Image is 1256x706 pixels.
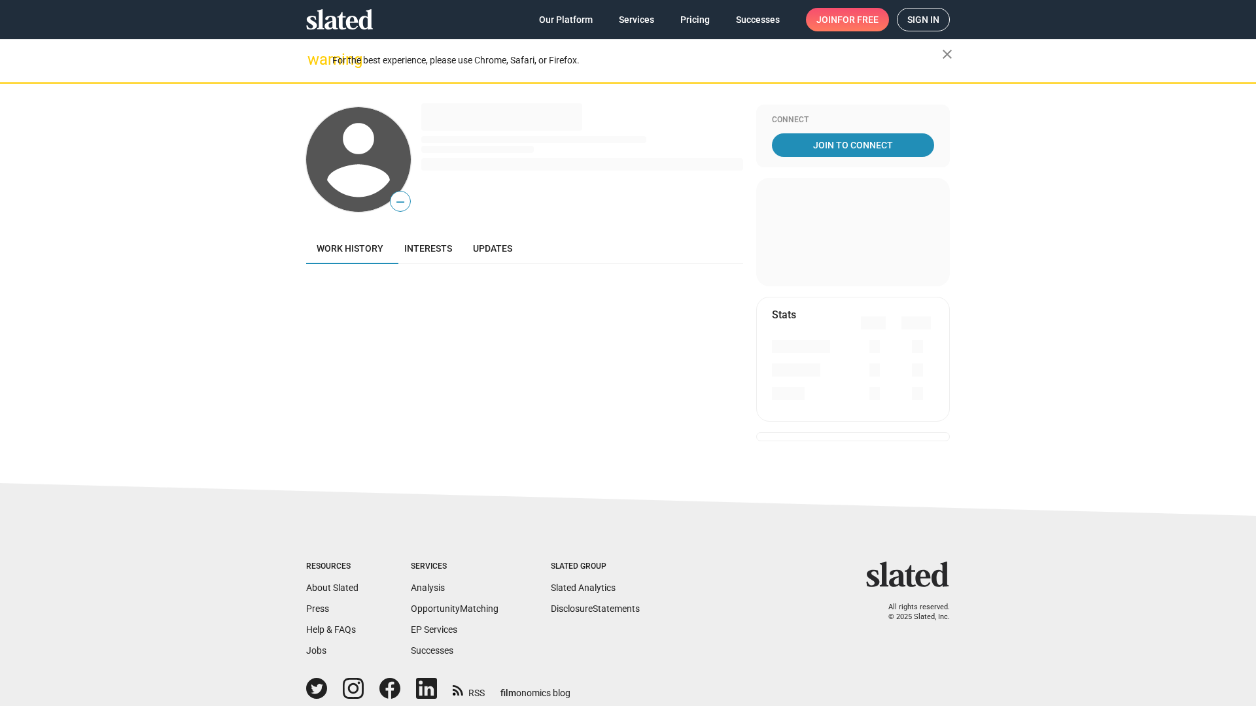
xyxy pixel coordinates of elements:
span: Updates [473,243,512,254]
span: — [391,193,410,210]
a: OpportunityMatching [411,603,498,614]
a: RSS [453,679,485,699]
a: About Slated [306,582,358,593]
a: Work history [306,233,394,264]
span: Our Platform [539,8,593,31]
span: Join [816,8,879,31]
span: Sign in [907,8,939,31]
mat-icon: warning [307,52,323,67]
a: Help & FAQs [306,624,356,635]
a: DisclosureStatements [551,603,640,614]
a: Joinfor free [806,8,889,31]
span: Successes [736,8,780,31]
a: Interests [394,233,462,264]
span: Work history [317,243,383,254]
span: for free [837,8,879,31]
mat-icon: close [939,46,955,62]
p: All rights reserved. © 2025 Slated, Inc. [875,603,950,622]
mat-card-title: Stats [772,308,796,322]
a: Sign in [897,8,950,31]
span: film [500,688,516,698]
a: EP Services [411,624,457,635]
span: Pricing [680,8,710,31]
a: Jobs [306,645,326,656]
div: For the best experience, please use Chrome, Safari, or Firefox. [332,52,942,69]
span: Interests [404,243,452,254]
span: Services [619,8,654,31]
a: Pricing [670,8,720,31]
a: Press [306,603,329,614]
a: Successes [411,645,453,656]
span: Join To Connect [775,133,932,157]
div: Slated Group [551,562,640,572]
a: Join To Connect [772,133,934,157]
a: Successes [725,8,790,31]
a: filmonomics blog [500,677,570,699]
a: Our Platform [529,8,603,31]
a: Updates [462,233,523,264]
a: Analysis [411,582,445,593]
div: Resources [306,562,358,572]
div: Services [411,562,498,572]
a: Slated Analytics [551,582,616,593]
a: Services [608,8,665,31]
div: Connect [772,115,934,126]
